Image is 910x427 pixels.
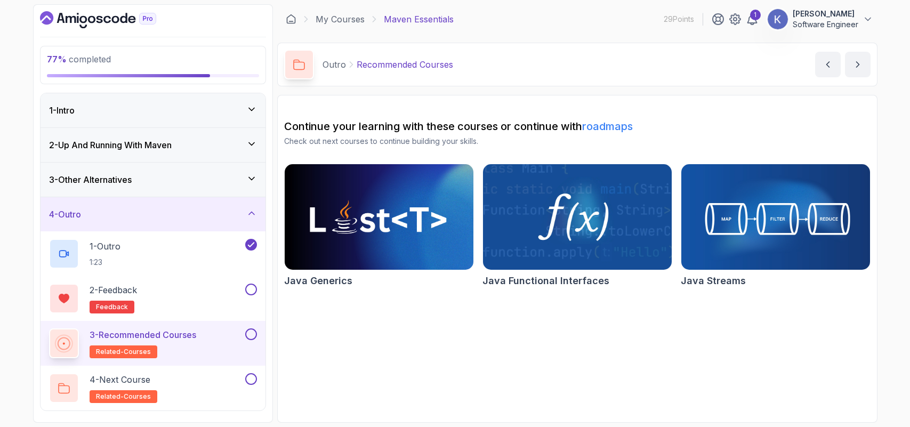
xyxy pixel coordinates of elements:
button: 4-Outro [41,197,265,231]
p: Recommended Courses [357,58,453,71]
h3: 1 - Intro [49,104,75,117]
iframe: chat widget [844,360,910,411]
a: roadmaps [582,120,633,133]
a: Java Generics cardJava Generics [284,164,474,288]
span: related-courses [96,392,151,401]
p: Software Engineer [793,19,858,30]
p: 29 Points [664,14,694,25]
h3: 3 - Other Alternatives [49,173,132,186]
h2: Continue your learning with these courses or continue with [284,119,871,134]
p: 3 - Recommended Courses [90,328,196,341]
button: 2-Up And Running With Maven [41,128,265,162]
span: feedback [96,303,128,311]
span: completed [47,54,111,65]
button: 4-Next Courserelated-courses [49,373,257,403]
img: Java Functional Interfaces card [483,164,672,270]
p: 1 - Outro [90,240,120,253]
img: Java Streams card [681,164,870,270]
p: 1:23 [90,257,120,268]
h2: Java Functional Interfaces [482,273,609,288]
button: 3-Other Alternatives [41,163,265,197]
h2: Java Streams [681,273,746,288]
p: [PERSON_NAME] [793,9,858,19]
a: Java Functional Interfaces cardJava Functional Interfaces [482,164,672,288]
span: related-courses [96,348,151,356]
a: Java Streams cardJava Streams [681,164,871,288]
a: Dashboard [40,11,181,28]
button: previous content [815,52,841,77]
a: Dashboard [286,14,296,25]
button: user profile image[PERSON_NAME]Software Engineer [767,9,873,30]
a: My Courses [316,13,365,26]
div: 1 [750,10,761,20]
button: 1-Intro [41,93,265,127]
p: 2 - Feedback [90,284,137,296]
h3: 2 - Up And Running With Maven [49,139,172,151]
h2: Java Generics [284,273,352,288]
button: 1-Outro1:23 [49,239,257,269]
span: 77 % [47,54,67,65]
button: 2-Feedbackfeedback [49,284,257,313]
button: 3-Recommended Coursesrelated-courses [49,328,257,358]
img: Java Generics card [285,164,473,270]
a: 1 [746,13,759,26]
p: 4 - Next Course [90,373,150,386]
img: user profile image [768,9,788,29]
p: Outro [323,58,346,71]
h3: 4 - Outro [49,208,81,221]
p: Check out next courses to continue building your skills. [284,136,871,147]
p: Maven Essentials [384,13,454,26]
button: next content [845,52,871,77]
